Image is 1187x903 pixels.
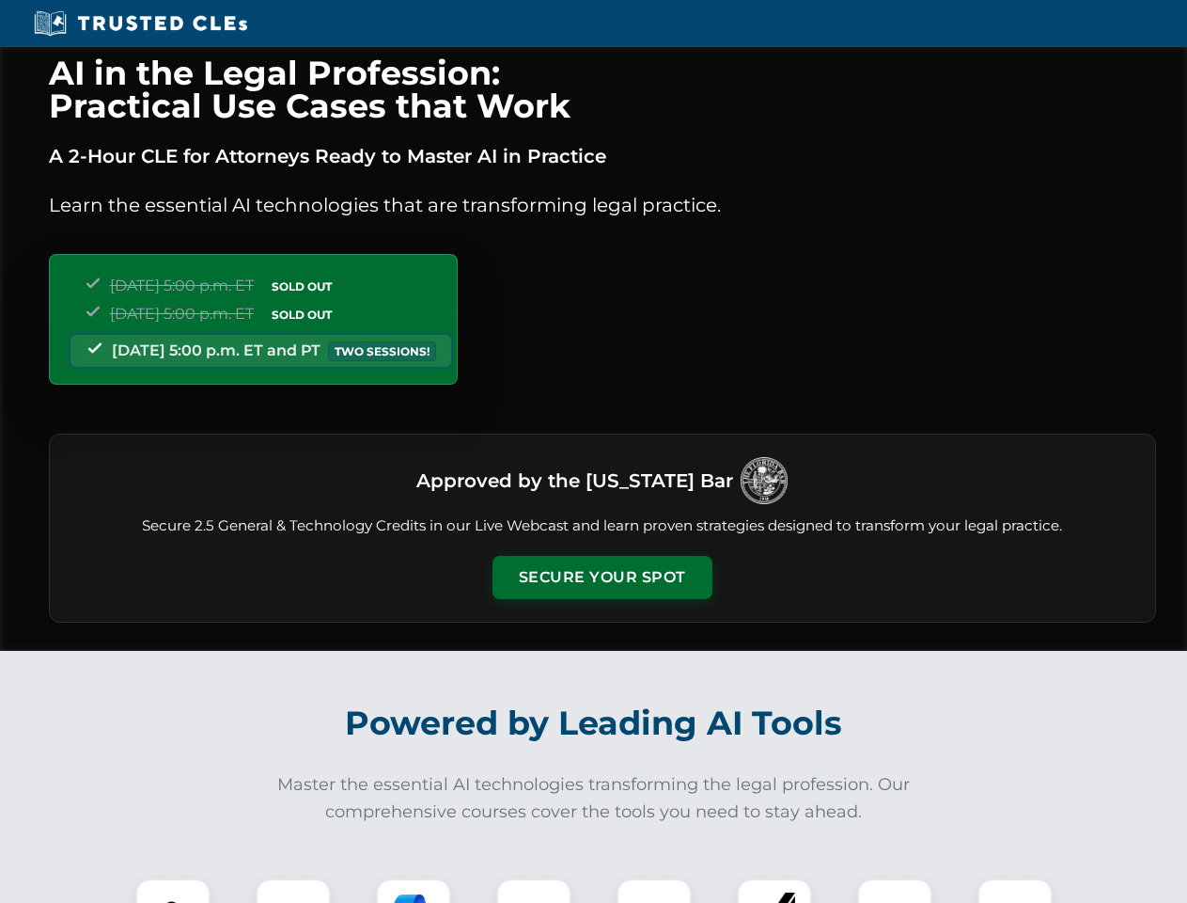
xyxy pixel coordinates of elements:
img: Trusted CLEs [28,9,253,38]
p: Secure 2.5 General & Technology Credits in our Live Webcast and learn proven strategies designed ... [72,515,1132,537]
span: [DATE] 5:00 p.m. ET [110,277,254,294]
p: Master the essential AI technologies transforming the legal profession. Our comprehensive courses... [265,771,923,826]
h3: Approved by the [US_STATE] Bar [416,464,733,498]
h2: Powered by Leading AI Tools [73,690,1115,756]
span: SOLD OUT [265,305,338,325]
span: SOLD OUT [265,277,338,296]
span: [DATE] 5:00 p.m. ET [110,305,254,323]
h1: AI in the Legal Profession: Practical Use Cases that Work [49,56,1156,122]
img: Logo [741,457,788,504]
button: Secure Your Spot [492,556,712,599]
p: Learn the essential AI technologies that are transforming legal practice. [49,190,1156,220]
p: A 2-Hour CLE for Attorneys Ready to Master AI in Practice [49,141,1156,171]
